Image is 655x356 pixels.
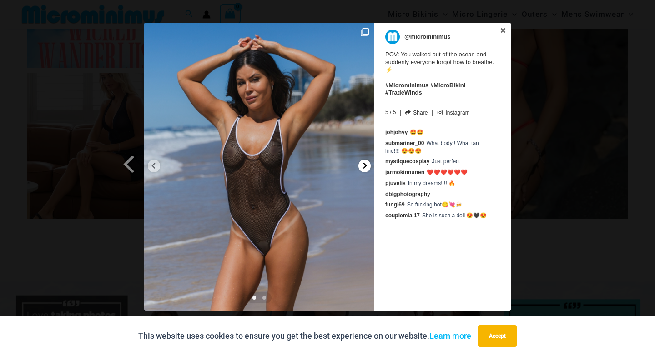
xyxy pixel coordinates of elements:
[385,46,494,97] span: POV: You walked out of the ocean and suddenly everyone forgot how to breathe. ⚡
[385,30,400,44] img: microminimus.jpg
[429,331,471,341] a: Learn more
[385,129,408,135] a: johjohyy
[437,110,469,116] a: Instagram
[385,180,406,186] a: pjuvelis
[385,82,428,89] a: #Microminimus
[385,107,396,115] span: 5 / 5
[427,169,468,175] span: ❤️❤️❤️❤️❤️❤️
[422,212,487,219] span: She is such a doll 😍🖤😍
[410,129,423,135] span: 🤩🤩
[430,82,465,89] a: #MicroBikini
[478,325,517,347] button: Accept
[432,158,460,165] span: Just perfect
[144,23,374,311] img: POV: You walked out of the ocean and suddenly everyone forgot how to breathe. ⚡ <br> <br> #Microm...
[138,329,471,343] p: This website uses cookies to ensure you get the best experience on our website.
[405,110,428,116] a: Share
[385,140,479,154] span: What body!! What tan line!!!! 😍😍😍
[385,212,420,219] a: couplemia.17
[404,30,451,44] p: @microminimus
[385,201,405,208] a: fungi69
[407,201,462,208] span: So fucking hot😋💘🍻
[385,169,424,175] a: jarmokinnunen
[385,158,429,165] a: mystiquecosplay
[385,191,430,197] a: dblgphotography
[385,140,424,146] a: submariner_00
[408,180,455,186] span: In my dreams!!!! 🔥
[385,30,494,44] a: @microminimus
[385,89,422,96] a: #TradeWinds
